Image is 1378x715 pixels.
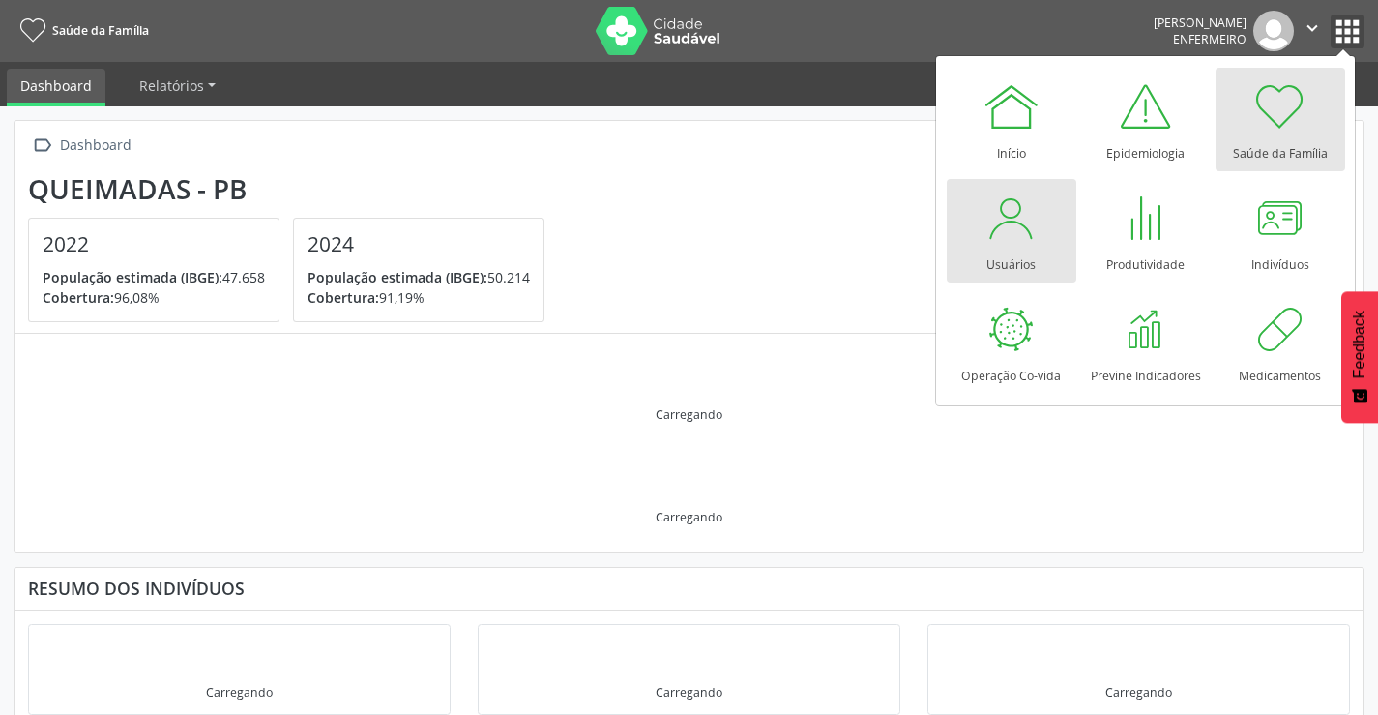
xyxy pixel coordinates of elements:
[1154,15,1246,31] div: [PERSON_NAME]
[1351,311,1368,378] span: Feedback
[308,232,530,256] h4: 2024
[1173,31,1246,47] span: Enfermeiro
[947,179,1076,283] a: Usuários
[28,578,1350,599] div: Resumo dos indivíduos
[7,69,105,106] a: Dashboard
[43,287,265,308] p: 96,08%
[56,132,134,160] div: Dashboard
[28,132,56,160] i: 
[656,509,722,525] div: Carregando
[1081,290,1211,394] a: Previne Indicadores
[656,684,722,700] div: Carregando
[1216,68,1345,171] a: Saúde da Família
[947,68,1076,171] a: Início
[308,287,530,308] p: 91,19%
[1105,684,1172,700] div: Carregando
[1216,179,1345,283] a: Indivíduos
[1253,11,1294,51] img: img
[43,268,222,286] span: População estimada (IBGE):
[1081,179,1211,283] a: Produtividade
[308,267,530,287] p: 50.214
[43,232,265,256] h4: 2022
[656,406,722,423] div: Carregando
[206,684,273,700] div: Carregando
[1341,291,1378,423] button: Feedback - Mostrar pesquisa
[52,22,149,39] span: Saúde da Família
[308,288,379,307] span: Cobertura:
[139,76,204,95] span: Relatórios
[43,267,265,287] p: 47.658
[43,288,114,307] span: Cobertura:
[947,290,1076,394] a: Operação Co-vida
[1081,68,1211,171] a: Epidemiologia
[1294,11,1331,51] button: 
[28,132,134,160] a:  Dashboard
[14,15,149,46] a: Saúde da Família
[28,173,558,205] div: Queimadas - PB
[1302,17,1323,39] i: 
[1331,15,1364,48] button: apps
[126,69,229,103] a: Relatórios
[308,268,487,286] span: População estimada (IBGE):
[1216,290,1345,394] a: Medicamentos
